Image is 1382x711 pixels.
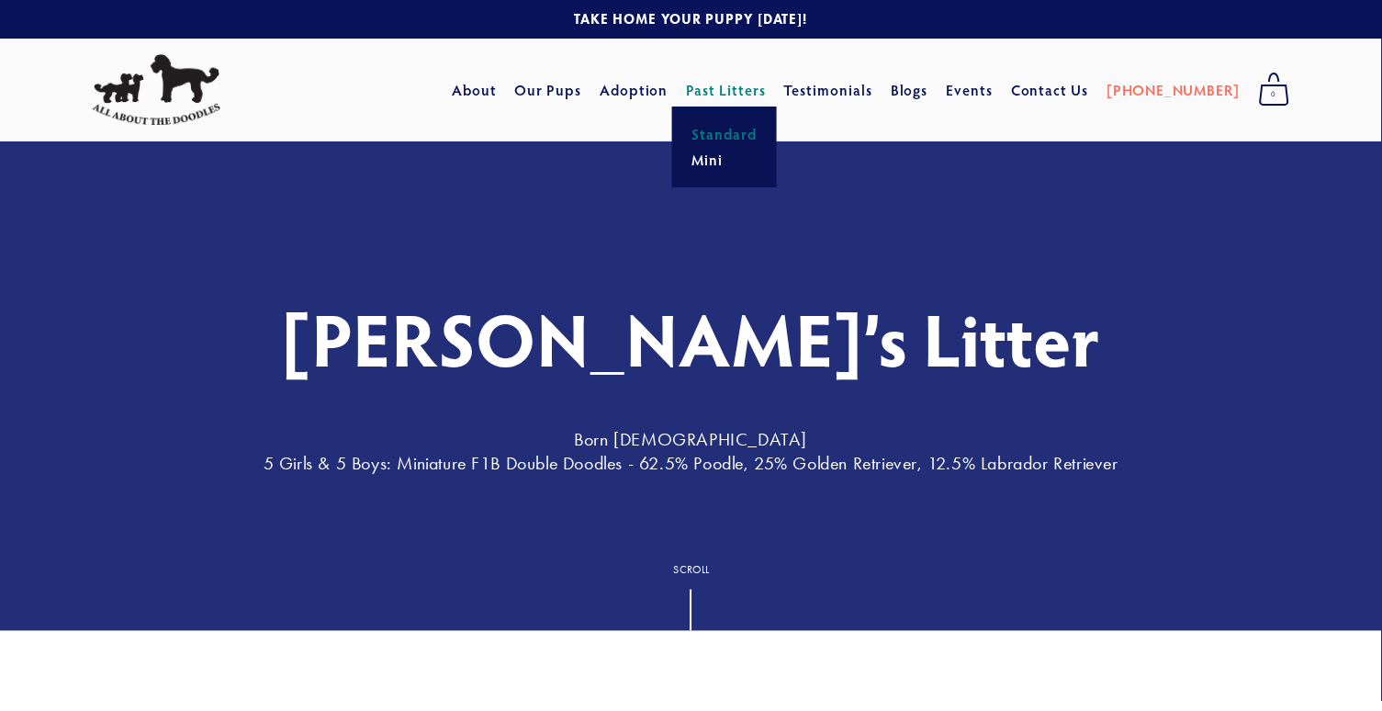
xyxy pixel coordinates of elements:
a: [PHONE_NUMBER] [1107,73,1241,107]
a: Mini [687,147,763,173]
h3: Born [DEMOGRAPHIC_DATA] 5 Girls & 5 Boys: Miniature F1B Double Doodles - 62.5% Poodle, 25% Golden... [92,427,1290,475]
a: Our Pups [515,73,582,107]
a: Blogs [891,73,928,107]
span: 0 [1259,83,1290,107]
a: Testimonials [784,73,873,107]
img: All About The Doodles [92,54,220,126]
a: 0 items in cart [1250,67,1299,113]
a: Contact Us [1011,73,1089,107]
a: Adoption [600,73,669,107]
a: About [452,73,497,107]
a: Events [947,73,994,107]
a: Standard [687,121,763,147]
div: Scroll [673,564,709,575]
h1: [PERSON_NAME]’s Litter [92,298,1290,378]
a: Past Litters [687,80,767,99]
